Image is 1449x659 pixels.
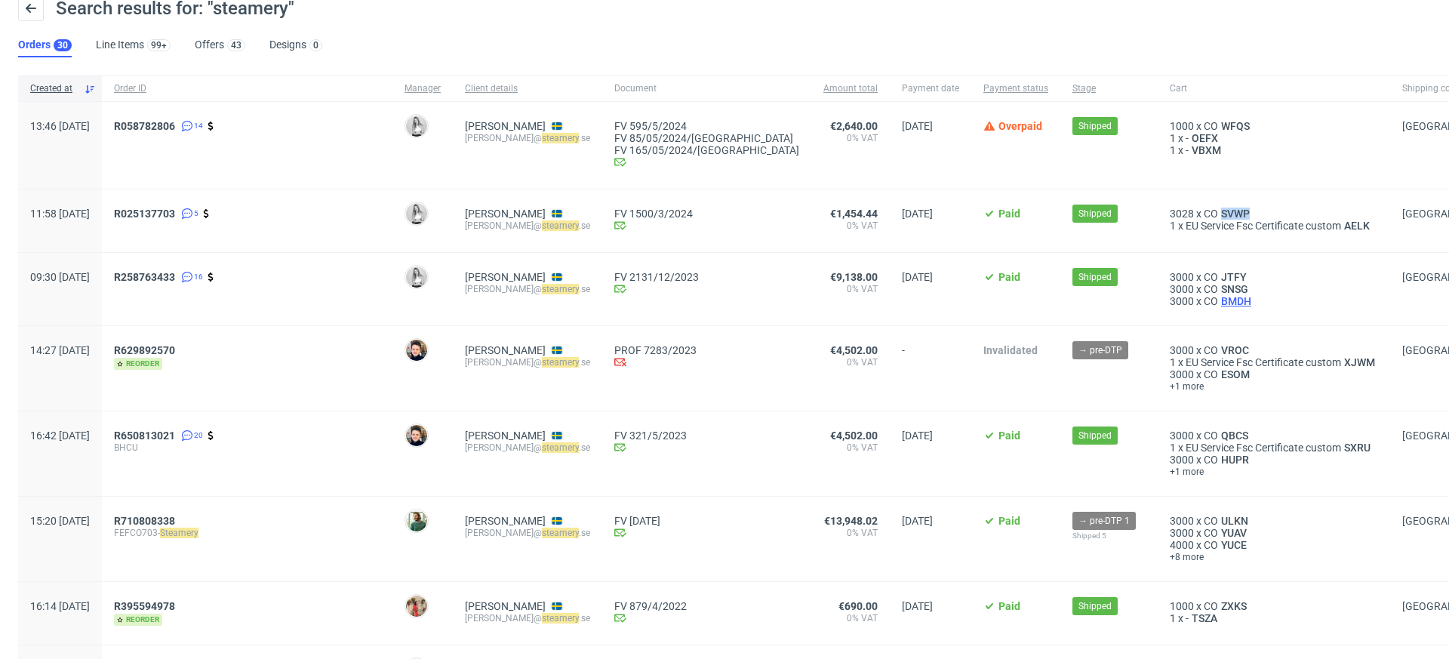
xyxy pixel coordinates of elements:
a: 14 [178,120,203,132]
span: AELK [1341,220,1373,232]
a: [PERSON_NAME] [465,430,546,442]
span: €4,502.00 [830,344,878,356]
a: SXRU [1341,442,1374,454]
span: 3000 [1170,344,1194,356]
span: [DATE] [902,430,933,442]
span: 11:58 [DATE] [30,208,90,220]
a: [PERSON_NAME] [465,271,546,283]
div: x [1170,527,1378,539]
span: CO [1204,430,1218,442]
a: [PERSON_NAME] [465,208,546,220]
a: XJWM [1341,356,1378,368]
span: [DATE] [902,515,933,527]
span: VBXM [1189,144,1224,156]
div: x [1170,454,1378,466]
span: 0% VAT [823,612,878,624]
span: Order ID [114,82,380,95]
span: Document [614,82,799,95]
a: [PERSON_NAME] [465,344,546,356]
span: Shipped [1078,429,1112,442]
img: Alex Le Mee [406,510,427,531]
img: Wojciech Cyniak [406,340,427,361]
span: [DATE] [902,208,933,220]
span: 20 [194,430,203,442]
div: x [1170,430,1378,442]
span: R650813021 [114,430,175,442]
span: €13,948.02 [824,515,878,527]
span: Shipped [1078,207,1112,220]
span: [DATE] [902,120,933,132]
span: 0% VAT [823,283,878,295]
a: YUCE [1218,539,1250,551]
span: 0% VAT [823,356,878,368]
span: 0% VAT [823,442,878,454]
span: €4,502.00 [830,430,878,442]
span: 3000 [1170,430,1194,442]
a: R650813021 [114,430,178,442]
span: Paid [998,600,1020,612]
a: BMDH [1218,295,1254,307]
span: 1 [1170,220,1176,232]
a: 20 [178,430,203,442]
div: x [1170,344,1378,356]
span: WFQS [1218,120,1253,132]
a: +8 more [1170,551,1378,563]
span: 1 [1170,132,1176,144]
span: CO [1204,527,1218,539]
span: CO [1204,208,1218,220]
a: FV 85/05/2024/[GEOGRAPHIC_DATA] [614,132,799,144]
a: +1 more [1170,380,1378,393]
span: 1 [1170,356,1176,368]
a: R058782806 [114,120,178,132]
a: FV 879/4/2022 [614,600,799,612]
span: 1000 [1170,120,1194,132]
span: CO [1204,368,1218,380]
span: ULKN [1218,515,1251,527]
div: 0 [313,40,318,51]
img: Wojciech Cyniak [406,425,427,446]
div: x [1170,271,1378,283]
div: [PERSON_NAME]@ .se [465,612,590,624]
a: TSZA [1189,612,1220,624]
span: 0% VAT [823,527,878,539]
span: 1000 [1170,600,1194,612]
div: x [1170,515,1378,527]
span: Paid [998,208,1020,220]
a: Orders30 [18,33,72,57]
span: EU Service Fsc Certificate custom [1186,220,1341,232]
div: 43 [231,40,241,51]
a: VROC [1218,344,1252,356]
a: R025137703 [114,208,178,220]
span: 1 [1170,442,1176,454]
a: [PERSON_NAME] [465,120,546,132]
span: 1 [1170,144,1176,156]
div: x [1170,208,1378,220]
span: 3000 [1170,454,1194,466]
span: 14 [194,120,203,132]
a: SNSG [1218,283,1251,295]
span: 0% VAT [823,220,878,232]
mark: Steamery [160,528,198,538]
span: 4000 [1170,539,1194,551]
span: Created at [30,82,78,95]
span: Paid [998,430,1020,442]
span: 3000 [1170,283,1194,295]
span: Payment date [902,82,959,95]
mark: steamery [542,284,579,294]
div: x [1170,356,1378,368]
span: 3000 [1170,368,1194,380]
span: €690.00 [838,600,878,612]
a: R258763433 [114,271,178,283]
a: SVWP [1218,208,1253,220]
span: R629892570 [114,344,175,356]
span: CO [1204,120,1218,132]
div: x [1170,120,1378,132]
span: R710808338 [114,515,175,527]
span: [DATE] [902,600,933,612]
